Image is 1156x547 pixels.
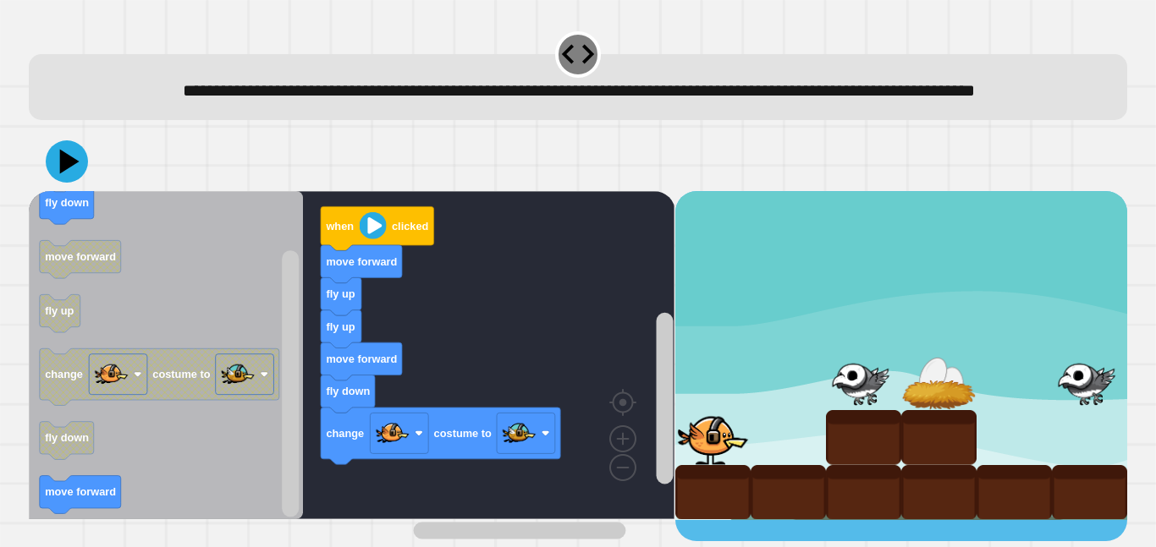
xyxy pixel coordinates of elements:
text: fly down [45,432,89,445]
text: costume to [153,368,211,380]
text: when [326,220,355,232]
div: Blockly Workspace [29,191,674,541]
text: clicked [392,220,428,232]
text: costume to [434,427,492,440]
text: change [45,368,83,380]
text: change [327,427,365,440]
text: fly up [327,287,355,300]
text: fly up [45,304,74,317]
text: move forward [327,353,398,365]
text: fly up [327,320,355,333]
text: move forward [327,255,398,268]
text: fly down [45,196,89,209]
text: fly down [327,385,371,397]
text: move forward [45,250,116,263]
text: move forward [45,486,116,499]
